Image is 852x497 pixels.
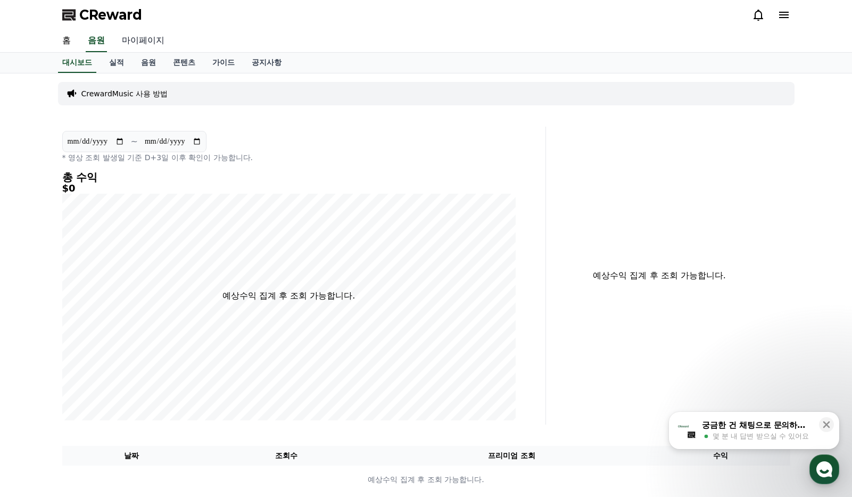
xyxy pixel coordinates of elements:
p: 예상수익 집계 후 조회 가능합니다. [222,289,355,302]
th: 날짜 [62,446,201,466]
p: ~ [131,135,138,148]
span: CReward [79,6,142,23]
span: 대화 [97,354,110,362]
a: CrewardMusic 사용 방법 [81,88,168,99]
a: 대화 [70,337,137,364]
h5: $0 [62,183,516,194]
th: 수익 [651,446,790,466]
th: 프리미엄 조회 [372,446,651,466]
a: 공지사항 [243,53,290,73]
p: * 영상 조회 발생일 기준 D+3일 이후 확인이 가능합니다. [62,152,516,163]
a: 콘텐츠 [164,53,204,73]
a: 음원 [86,30,107,52]
a: 가이드 [204,53,243,73]
span: 홈 [34,353,40,362]
a: 음원 [133,53,164,73]
a: 홈 [54,30,79,52]
a: 설정 [137,337,204,364]
a: 홈 [3,337,70,364]
th: 조회수 [201,446,371,466]
p: 예상수익 집계 후 조회 가능합니다. [555,269,765,282]
p: 예상수익 집계 후 조회 가능합니다. [63,474,790,485]
a: 대시보드 [58,53,96,73]
a: 마이페이지 [113,30,173,52]
a: CReward [62,6,142,23]
span: 설정 [164,353,177,362]
h4: 총 수익 [62,171,516,183]
a: 실적 [101,53,133,73]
